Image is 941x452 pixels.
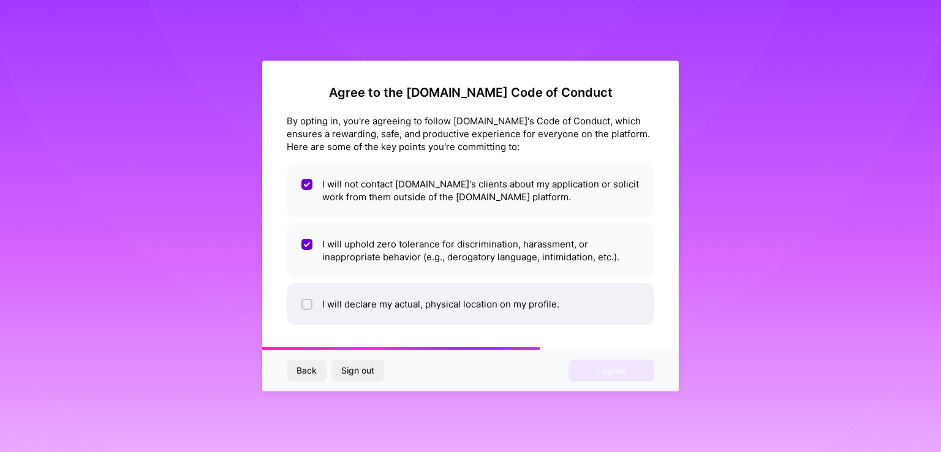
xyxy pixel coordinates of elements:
li: I will not contact [DOMAIN_NAME]'s clients about my application or solicit work from them outside... [287,163,654,218]
span: Sign out [341,364,374,377]
h2: Agree to the [DOMAIN_NAME] Code of Conduct [287,85,654,100]
button: Sign out [331,360,384,382]
button: Back [287,360,327,382]
div: By opting in, you're agreeing to follow [DOMAIN_NAME]'s Code of Conduct, which ensures a rewardin... [287,115,654,153]
span: Back [297,364,317,377]
li: I will uphold zero tolerance for discrimination, harassment, or inappropriate behavior (e.g., der... [287,223,654,278]
li: I will declare my actual, physical location on my profile. [287,283,654,325]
